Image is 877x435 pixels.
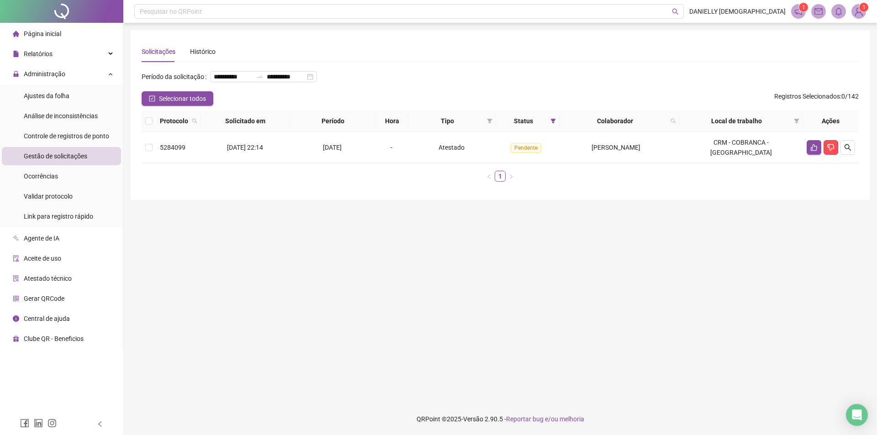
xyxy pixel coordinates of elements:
[511,143,541,153] span: Pendente
[24,173,58,180] span: Ocorrências
[835,7,843,16] span: bell
[550,118,556,124] span: filter
[500,116,547,126] span: Status
[672,8,679,15] span: search
[13,335,19,342] span: gift
[24,70,65,78] span: Administração
[227,144,263,151] span: [DATE] 22:14
[799,3,808,12] sup: 1
[192,118,197,124] span: search
[549,114,558,128] span: filter
[142,47,175,57] div: Solicitações
[862,4,866,10] span: 1
[506,171,517,182] button: right
[24,92,69,100] span: Ajustes da folha
[807,116,855,126] div: Ações
[190,114,199,128] span: search
[484,171,495,182] li: Página anterior
[24,275,72,282] span: Atestado técnico
[24,235,59,242] span: Agente de IA
[592,144,640,151] span: [PERSON_NAME]
[20,419,29,428] span: facebook
[846,404,868,426] div: Open Intercom Messenger
[123,403,877,435] footer: QRPoint © 2025 - 2.90.5 -
[201,110,290,132] th: Solicitado em
[680,132,803,163] td: CRM - COBRANCA - [GEOGRAPHIC_DATA]
[24,295,64,302] span: Gerar QRCode
[774,93,840,100] span: Registros Selecionados
[669,114,678,128] span: search
[859,3,868,12] sup: Atualize o seu contato no menu Meus Dados
[13,31,19,37] span: home
[484,171,495,182] button: left
[24,50,53,58] span: Relatórios
[13,315,19,322] span: info-circle
[814,7,823,16] span: mail
[487,118,492,124] span: filter
[852,5,866,18] img: 89256
[256,73,263,80] span: swap-right
[376,110,408,132] th: Hora
[142,91,213,106] button: Selecionar todos
[486,174,492,179] span: left
[506,171,517,182] li: Próxima página
[13,71,19,77] span: lock
[97,421,103,427] span: left
[827,144,835,151] span: dislike
[24,213,93,220] span: Link para registro rápido
[24,315,70,322] span: Central de ajuda
[34,419,43,428] span: linkedin
[844,144,851,151] span: search
[391,144,392,151] span: -
[794,118,799,124] span: filter
[24,335,84,342] span: Clube QR - Beneficios
[412,116,484,126] span: Tipo
[508,174,514,179] span: right
[13,275,19,282] span: solution
[323,144,342,151] span: [DATE]
[683,116,790,126] span: Local de trabalho
[810,144,818,151] span: like
[160,116,188,126] span: Protocolo
[160,144,185,151] span: 5284099
[13,255,19,262] span: audit
[563,116,667,126] span: Colaborador
[190,47,216,57] div: Histórico
[792,114,801,128] span: filter
[463,415,483,423] span: Versão
[495,171,506,182] li: 1
[495,171,505,181] a: 1
[24,30,61,37] span: Página inicial
[794,7,803,16] span: notification
[13,51,19,57] span: file
[142,69,210,84] label: Período da solicitação
[159,94,206,104] span: Selecionar todos
[24,152,87,160] span: Gestão de solicitações
[485,114,494,128] span: filter
[774,91,859,106] span: : 0 / 142
[24,132,109,140] span: Controle de registros de ponto
[24,255,61,262] span: Aceite de uso
[290,110,376,132] th: Período
[671,118,676,124] span: search
[149,95,155,102] span: check-square
[438,144,465,151] span: Atestado
[802,4,805,10] span: 1
[24,112,98,120] span: Análise de inconsistências
[24,193,73,200] span: Validar protocolo
[506,415,584,423] span: Reportar bug e/ou melhoria
[13,295,19,302] span: qrcode
[689,6,786,16] span: DANIELLY [DEMOGRAPHIC_DATA]
[256,73,263,80] span: to
[48,419,57,428] span: instagram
